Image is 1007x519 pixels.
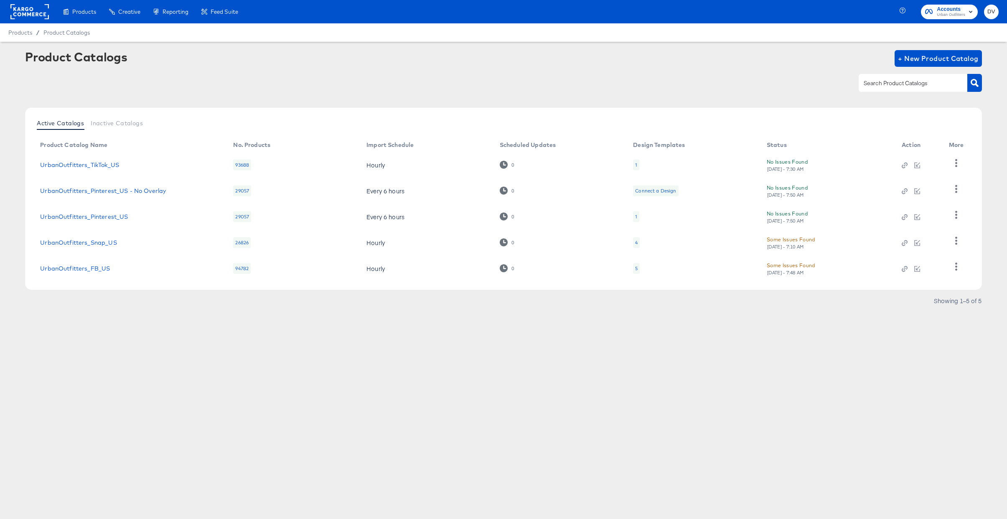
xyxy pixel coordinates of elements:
[366,142,414,148] div: Import Schedule
[360,178,493,204] td: Every 6 hours
[511,162,514,168] div: 0
[40,265,110,272] a: UrbanOutfitters_FB_US
[233,263,251,274] div: 94782
[500,187,514,195] div: 0
[895,139,942,152] th: Action
[511,188,514,194] div: 0
[633,237,640,248] div: 4
[43,29,90,36] a: Product Catalogs
[633,185,678,196] div: Connect a Design
[987,7,995,17] span: DV
[91,120,143,127] span: Inactive Catalogs
[511,266,514,271] div: 0
[233,159,251,170] div: 93688
[767,270,804,276] div: [DATE] - 7:48 AM
[767,244,804,250] div: [DATE] - 7:10 AM
[25,50,127,63] div: Product Catalogs
[500,213,514,220] div: 0
[40,213,128,220] a: UrbanOutfitters_Pinterest_US
[898,53,979,64] span: + New Product Catalog
[633,142,685,148] div: Design Templates
[233,142,270,148] div: No. Products
[635,187,676,194] div: Connect a Design
[511,240,514,246] div: 0
[984,5,999,19] button: DV
[895,50,982,67] button: + New Product Catalog
[862,78,951,88] input: Search Product Catalogs
[760,139,895,152] th: Status
[40,239,117,246] a: UrbanOutfitters_Snap_US
[360,204,493,230] td: Every 6 hours
[933,298,982,304] div: Showing 1–5 of 5
[500,238,514,246] div: 0
[767,235,815,244] div: Some Issues Found
[8,29,32,36] span: Products
[163,8,188,15] span: Reporting
[767,261,815,276] button: Some Issues Found[DATE] - 7:48 AM
[40,162,119,168] a: UrbanOutfitters_TikTok_US
[635,239,638,246] div: 4
[72,8,96,15] span: Products
[32,29,43,36] span: /
[767,235,815,250] button: Some Issues Found[DATE] - 7:10 AM
[635,213,637,220] div: 1
[233,185,251,196] div: 29057
[500,161,514,169] div: 0
[635,162,637,168] div: 1
[633,263,640,274] div: 5
[633,211,639,222] div: 1
[767,261,815,270] div: Some Issues Found
[500,142,556,148] div: Scheduled Updates
[37,120,84,127] span: Active Catalogs
[360,256,493,281] td: Hourly
[921,5,978,19] button: AccountsUrban Outfitters
[233,211,251,222] div: 29057
[360,152,493,178] td: Hourly
[211,8,238,15] span: Feed Suite
[360,230,493,256] td: Hourly
[40,142,107,148] div: Product Catalog Name
[942,139,974,152] th: More
[937,5,965,14] span: Accounts
[633,159,639,170] div: 1
[635,265,638,272] div: 5
[118,8,140,15] span: Creative
[40,187,166,194] a: UrbanOutfitters_Pinterest_US - No Overlay
[233,237,251,248] div: 26826
[511,214,514,220] div: 0
[937,12,965,18] span: Urban Outfitters
[500,264,514,272] div: 0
